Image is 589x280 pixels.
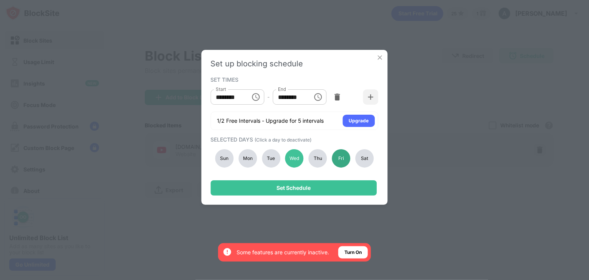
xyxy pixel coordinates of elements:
button: Choose time, selected time is 11:59 PM [310,89,326,105]
img: error-circle-white.svg [223,247,232,257]
div: Upgrade [349,117,369,125]
div: Wed [285,149,304,168]
div: SET TIMES [211,76,377,82]
label: Start [216,86,226,92]
div: Tue [262,149,280,168]
div: Mon [238,149,257,168]
img: x-button.svg [376,54,384,61]
button: Choose time, selected time is 11:00 AM [248,89,263,105]
div: Sun [215,149,234,168]
div: Fri [332,149,351,168]
div: Set up blocking schedule [211,59,379,68]
div: Turn On [344,249,362,256]
label: End [278,86,286,92]
span: (Click a day to deactivate) [255,137,312,143]
div: Some features are currently inactive. [237,249,329,256]
div: 1/2 Free Intervals - Upgrade for 5 intervals [217,117,324,125]
div: Sat [355,149,374,168]
div: Set Schedule [277,185,311,191]
div: Thu [309,149,327,168]
div: SELECTED DAYS [211,136,377,143]
div: - [267,93,270,101]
